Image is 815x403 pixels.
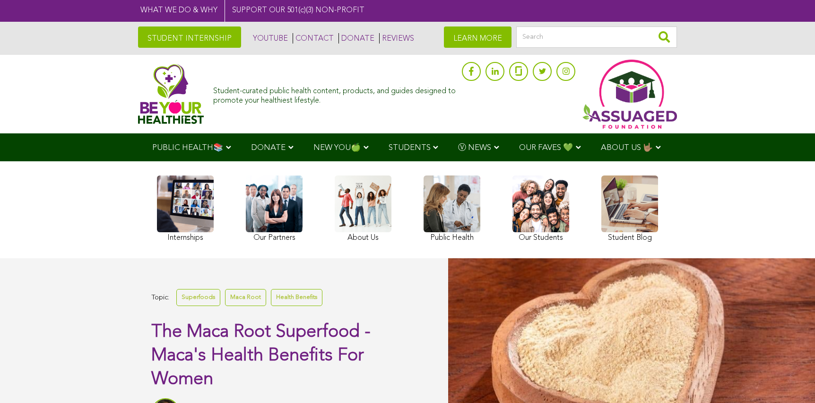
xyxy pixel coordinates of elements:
div: Student-curated public health content, products, and guides designed to promote your healthiest l... [213,82,457,105]
img: Assuaged App [582,60,677,129]
a: Health Benefits [271,289,322,306]
a: CONTACT [293,33,334,44]
span: OUR FAVES 💚 [519,144,573,152]
span: Topic: [151,291,169,304]
span: STUDENTS [389,144,431,152]
input: Search [516,26,677,48]
iframe: Chat Widget [768,358,815,403]
a: Maca Root [225,289,266,306]
span: Ⓥ NEWS [458,144,491,152]
span: ABOUT US 🤟🏽 [601,144,653,152]
a: STUDENT INTERNSHIP [138,26,241,48]
a: LEARN MORE [444,26,512,48]
img: Assuaged [138,64,204,124]
span: NEW YOU🍏 [313,144,361,152]
a: REVIEWS [379,33,414,44]
a: YOUTUBE [251,33,288,44]
div: Navigation Menu [138,133,677,161]
span: The Maca Root Superfood - Maca's Health Benefits For Women [151,323,371,388]
span: DONATE [251,144,286,152]
img: glassdoor [515,66,522,76]
a: DONATE [338,33,374,44]
a: Superfoods [176,289,220,306]
span: PUBLIC HEALTH📚 [152,144,223,152]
